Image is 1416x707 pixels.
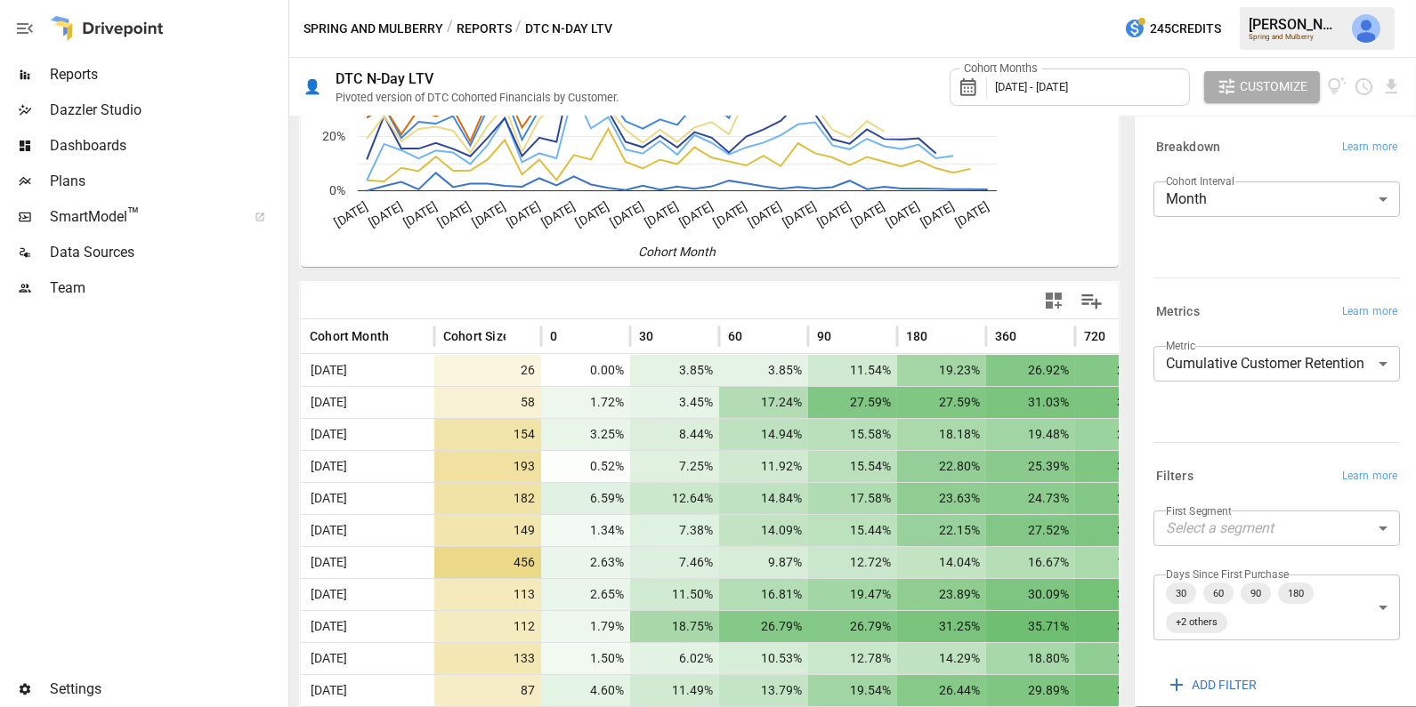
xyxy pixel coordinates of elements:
[550,675,627,706] span: 4.60%
[443,355,538,386] span: 26
[303,387,347,418] span: [DATE]
[817,515,894,546] span: 15.44%
[817,387,894,418] span: 27.59%
[1156,467,1193,486] h6: Filters
[550,327,557,345] span: 0
[906,419,983,450] span: 18.18%
[1206,583,1231,604] span: 60
[1204,71,1320,103] button: Customize
[310,327,389,345] span: Cohort Month
[1072,281,1112,321] button: Manage Columns
[1084,611,1161,642] span: 37.50%
[303,78,321,95] div: 👤
[728,419,805,450] span: 14.94%
[728,515,805,546] span: 14.09%
[639,515,716,546] span: 7.38%
[1166,173,1234,189] label: Cohort Interval
[1243,583,1268,604] span: 90
[728,611,805,642] span: 26.79%
[833,324,858,349] button: Sort
[50,277,285,299] span: Team
[995,547,1072,578] span: 16.67%
[906,643,983,674] span: 14.29%
[1084,327,1106,345] span: 720
[1342,139,1397,157] span: Learn more
[1169,612,1225,632] span: +2 others
[303,675,347,706] span: [DATE]
[728,579,805,610] span: 16.81%
[550,355,627,386] span: 0.00%
[995,80,1068,93] span: [DATE] - [DATE]
[573,199,612,229] text: [DATE]
[906,515,983,546] span: 22.15%
[817,355,894,386] span: 11.54%
[303,483,347,514] span: [DATE]
[884,199,923,229] text: [DATE]
[1019,324,1044,349] button: Sort
[1166,519,1274,536] em: Select a segment
[1166,503,1232,518] label: First Segment
[995,483,1072,514] span: 24.73%
[443,451,538,482] span: 193
[550,515,627,546] span: 1.34%
[1153,669,1269,701] button: ADD FILTER
[303,579,347,610] span: [DATE]
[507,324,532,349] button: Sort
[303,451,347,482] span: [DATE]
[728,483,805,514] span: 14.84%
[906,675,983,706] span: 26.44%
[639,579,716,610] span: 11.50%
[457,18,512,40] button: Reports
[332,199,371,229] text: [DATE]
[303,515,347,546] span: [DATE]
[1327,71,1347,103] button: View documentation
[50,100,285,121] span: Dazzler Studio
[550,643,627,674] span: 1.50%
[1084,579,1161,610] span: 32.74%
[447,18,453,40] div: /
[443,611,538,642] span: 112
[1084,387,1161,418] span: 31.03%
[906,579,983,610] span: 23.89%
[1352,14,1380,43] img: Julie Wilton
[642,199,681,229] text: [DATE]
[1156,302,1200,322] h6: Metrics
[906,483,983,514] span: 23.63%
[443,387,538,418] span: 58
[303,547,347,578] span: [DATE]
[550,611,627,642] span: 1.79%
[639,675,716,706] span: 11.49%
[50,135,285,157] span: Dashboards
[470,199,509,229] text: [DATE]
[780,199,819,229] text: [DATE]
[959,60,1042,76] label: Cohort Months
[817,327,831,345] span: 90
[639,387,716,418] span: 3.45%
[443,419,538,450] span: 154
[906,611,983,642] span: 31.25%
[639,355,716,386] span: 3.85%
[728,451,805,482] span: 11.92%
[995,643,1072,674] span: 18.80%
[639,643,716,674] span: 6.02%
[550,419,627,450] span: 3.25%
[817,579,894,610] span: 19.47%
[443,327,510,345] span: Cohort Size
[303,355,347,386] span: [DATE]
[1084,547,1161,578] span: 18.20%
[443,579,538,610] span: 113
[728,327,742,345] span: 60
[906,387,983,418] span: 27.59%
[1084,675,1161,706] span: 32.18%
[817,419,894,450] span: 15.58%
[918,199,957,229] text: [DATE]
[639,547,716,578] span: 7.46%
[728,643,805,674] span: 10.53%
[1084,515,1161,546] span: 30.20%
[504,199,543,229] text: [DATE]
[559,324,584,349] button: Sort
[366,199,405,229] text: [DATE]
[1117,12,1228,45] button: 245Credits
[995,451,1072,482] span: 25.39%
